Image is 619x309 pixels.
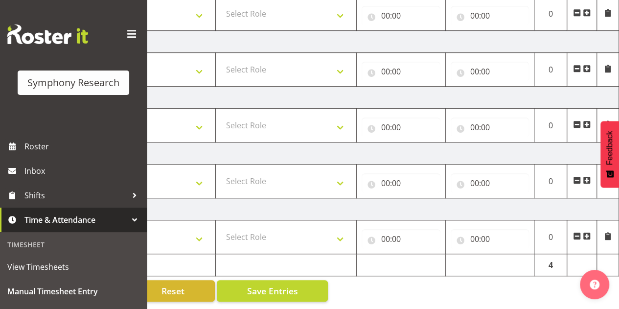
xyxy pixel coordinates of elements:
[2,279,144,304] a: Manual Timesheet Entry
[534,53,567,87] td: 0
[132,280,215,302] button: Reset
[247,285,298,297] span: Save Entries
[217,280,328,302] button: Save Entries
[27,75,119,90] div: Symphony Research
[534,254,567,276] td: 4
[451,229,529,249] input: Click to select...
[451,118,529,137] input: Click to select...
[451,6,529,25] input: Click to select...
[2,235,144,255] div: Timesheet
[451,173,529,193] input: Click to select...
[7,284,139,299] span: Manual Timesheet Entry
[590,280,599,289] img: help-xxl-2.png
[534,220,567,254] td: 0
[362,118,440,137] input: Click to select...
[161,285,184,297] span: Reset
[534,109,567,143] td: 0
[7,24,88,44] img: Rosterit website logo
[24,213,127,227] span: Time & Attendance
[362,6,440,25] input: Click to select...
[7,260,139,274] span: View Timesheets
[24,139,142,154] span: Roster
[2,255,144,279] a: View Timesheets
[534,165,567,198] td: 0
[24,188,127,203] span: Shifts
[600,121,619,188] button: Feedback - Show survey
[362,229,440,249] input: Click to select...
[362,173,440,193] input: Click to select...
[24,164,142,178] span: Inbox
[605,131,614,165] span: Feedback
[362,62,440,81] input: Click to select...
[451,62,529,81] input: Click to select...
